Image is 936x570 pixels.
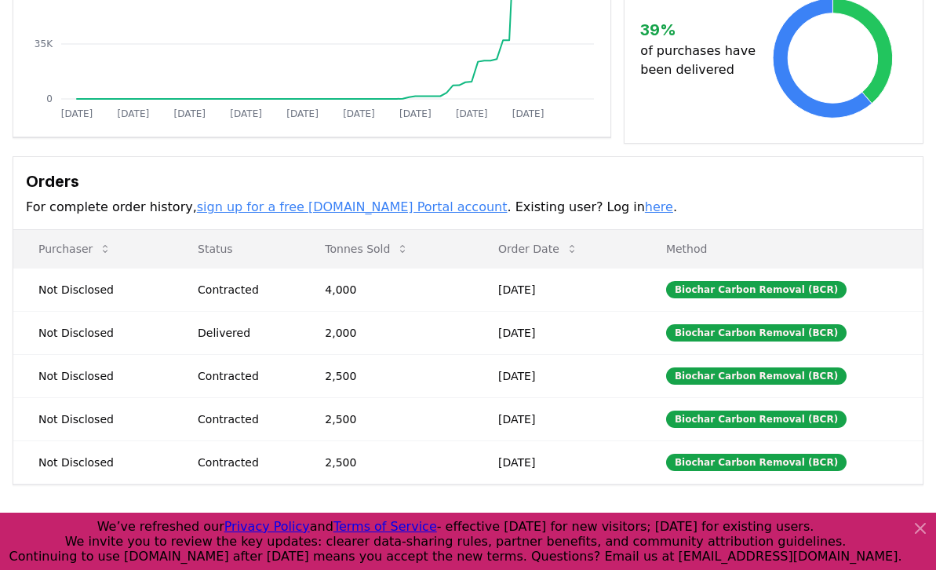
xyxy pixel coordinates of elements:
tspan: [DATE] [230,108,262,119]
tspan: [DATE] [118,108,150,119]
td: Not Disclosed [13,440,173,484]
td: 2,500 [300,354,473,397]
h3: 39 % [640,18,759,42]
p: Method [654,241,910,257]
p: of purchases have been delivered [640,42,759,79]
p: For complete order history, . Existing user? Log in . [26,198,910,217]
td: 2,500 [300,440,473,484]
td: [DATE] [473,268,641,311]
td: Not Disclosed [13,354,173,397]
p: Status [185,241,287,257]
tspan: 0 [46,93,53,104]
div: Biochar Carbon Removal (BCR) [666,281,847,298]
div: Biochar Carbon Removal (BCR) [666,411,847,428]
button: Purchaser [26,233,124,265]
h3: Orders [26,170,910,193]
div: Contracted [198,455,287,470]
div: Biochar Carbon Removal (BCR) [666,367,847,385]
button: Order Date [486,233,591,265]
div: Contracted [198,282,287,298]
div: Biochar Carbon Removal (BCR) [666,454,847,471]
td: [DATE] [473,440,641,484]
tspan: [DATE] [286,108,319,119]
td: [DATE] [473,354,641,397]
tspan: [DATE] [61,108,93,119]
a: here [645,199,673,214]
td: [DATE] [473,397,641,440]
div: Contracted [198,368,287,384]
div: Delivered [198,325,287,341]
tspan: [DATE] [399,108,432,119]
td: [DATE] [473,311,641,354]
td: 2,500 [300,397,473,440]
td: 4,000 [300,268,473,311]
button: Tonnes Sold [312,233,421,265]
a: sign up for a free [DOMAIN_NAME] Portal account [197,199,508,214]
tspan: [DATE] [173,108,206,119]
td: Not Disclosed [13,311,173,354]
tspan: 35K [35,38,53,49]
td: Not Disclosed [13,268,173,311]
tspan: [DATE] [343,108,375,119]
tspan: [DATE] [456,108,488,119]
tspan: [DATE] [512,108,544,119]
td: Not Disclosed [13,397,173,440]
div: Contracted [198,411,287,427]
div: Biochar Carbon Removal (BCR) [666,324,847,342]
td: 2,000 [300,311,473,354]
